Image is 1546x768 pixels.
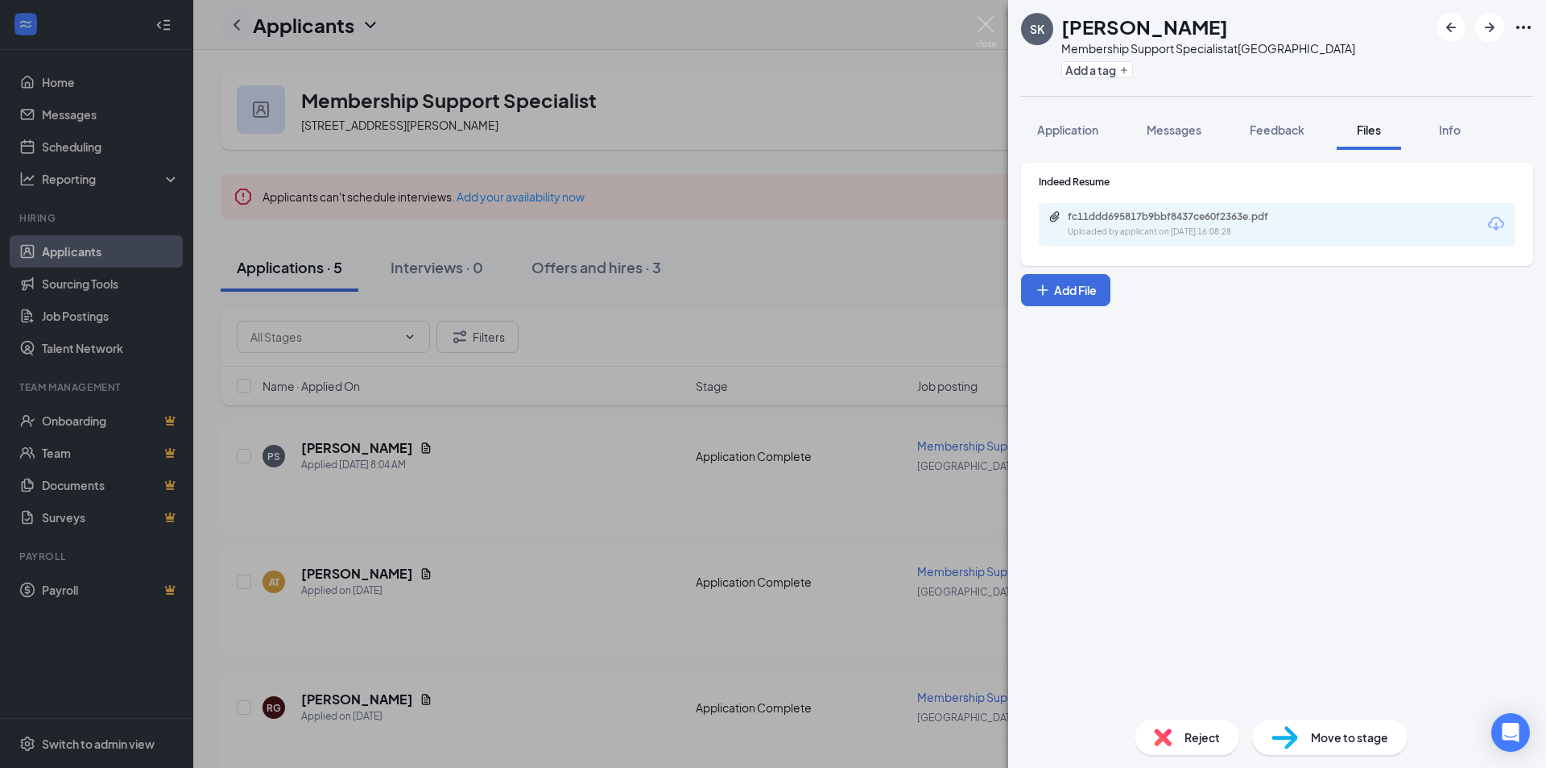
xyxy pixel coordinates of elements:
[1311,729,1388,746] span: Move to stage
[1068,210,1293,223] div: fc11ddd695817b9bbf8437ce60f2363e.pdf
[1491,713,1530,752] div: Open Intercom Messenger
[1357,122,1381,137] span: Files
[1068,226,1309,239] div: Uploaded by applicant on [DATE] 16:08:28
[1021,274,1110,306] button: Add FilePlus
[1030,21,1044,37] div: SK
[1475,13,1504,42] button: ArrowRight
[1514,18,1533,37] svg: Ellipses
[1035,282,1051,298] svg: Plus
[1037,122,1098,137] span: Application
[1147,122,1201,137] span: Messages
[1048,210,1061,223] svg: Paperclip
[1039,175,1515,189] div: Indeed Resume
[1061,13,1228,40] h1: [PERSON_NAME]
[1119,65,1129,75] svg: Plus
[1061,61,1133,78] button: PlusAdd a tag
[1061,40,1355,56] div: Membership Support Specialist at [GEOGRAPHIC_DATA]
[1486,214,1506,234] svg: Download
[1048,210,1309,239] a: Paperclipfc11ddd695817b9bbf8437ce60f2363e.pdfUploaded by applicant on [DATE] 16:08:28
[1184,729,1220,746] span: Reject
[1250,122,1304,137] span: Feedback
[1436,13,1465,42] button: ArrowLeftNew
[1480,18,1499,37] svg: ArrowRight
[1441,18,1461,37] svg: ArrowLeftNew
[1439,122,1461,137] span: Info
